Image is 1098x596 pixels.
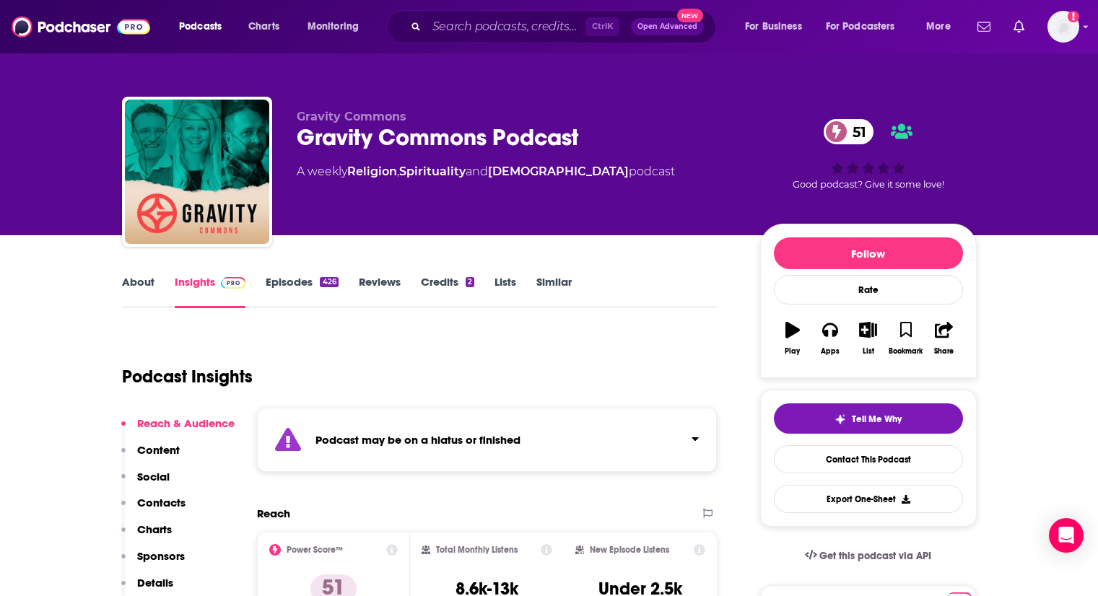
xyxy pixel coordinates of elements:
a: About [122,275,154,308]
button: tell me why sparkleTell Me Why [774,403,963,434]
div: List [863,347,874,356]
div: Open Intercom Messenger [1049,518,1084,553]
span: For Business [745,17,802,37]
p: Content [137,443,180,457]
span: More [926,17,951,37]
a: Get this podcast via API [793,538,944,574]
h2: Reach [257,507,290,520]
div: 51Good podcast? Give it some love! [760,110,977,199]
button: open menu [816,15,916,38]
button: open menu [169,15,240,38]
div: Apps [821,347,840,356]
a: [DEMOGRAPHIC_DATA] [488,165,629,178]
img: tell me why sparkle [835,413,846,425]
a: InsightsPodchaser Pro [175,275,246,308]
button: Export One-Sheet [774,485,963,513]
div: Rate [774,275,963,304]
a: Show notifications dropdown [972,14,996,39]
span: For Podcasters [826,17,895,37]
button: Reach & Audience [121,416,235,443]
button: Follow [774,237,963,269]
span: Gravity Commons [297,110,406,123]
h2: New Episode Listens [590,545,669,555]
span: Open Advanced [637,23,697,30]
span: Get this podcast via API [819,550,931,562]
p: Sponsors [137,549,185,563]
button: Sponsors [121,549,185,576]
div: Play [785,347,800,356]
a: Contact This Podcast [774,445,963,473]
p: Social [137,470,170,483]
button: Apps [811,312,849,364]
div: Bookmark [889,347,923,356]
h1: Podcast Insights [122,366,253,387]
a: Reviews [359,275,401,308]
button: Content [121,443,180,470]
button: open menu [916,15,969,38]
p: Charts [137,522,172,536]
button: Share [925,312,962,364]
button: Charts [121,522,172,549]
div: 2 [466,277,474,287]
div: A weekly podcast [297,163,675,180]
span: Tell Me Why [852,413,902,425]
a: 51 [824,119,873,144]
button: open menu [297,15,378,38]
div: Share [934,347,954,356]
img: Podchaser Pro [221,277,246,289]
h2: Total Monthly Listens [436,545,518,555]
div: 426 [320,277,338,287]
a: Episodes426 [266,275,338,308]
div: Search podcasts, credits, & more... [401,10,730,43]
svg: Add a profile image [1068,11,1079,22]
a: Lists [494,275,516,308]
button: Contacts [121,496,186,522]
button: Show profile menu [1047,11,1079,43]
img: Gravity Commons Podcast [125,100,269,244]
p: Contacts [137,496,186,509]
button: open menu [735,15,820,38]
a: Similar [536,275,572,308]
a: Spirituality [399,165,466,178]
strong: Podcast may be on a hiatus or finished [315,433,520,447]
span: Good podcast? Give it some love! [793,179,944,190]
button: Social [121,470,170,496]
a: Religion [347,165,397,178]
input: Search podcasts, credits, & more... [427,15,585,38]
button: Play [774,312,811,364]
a: Credits2 [421,275,474,308]
span: New [677,9,703,22]
a: Charts [239,15,288,38]
span: Ctrl K [585,17,619,36]
p: Reach & Audience [137,416,235,430]
span: Logged in as Lydia_Gustafson [1047,11,1079,43]
button: Bookmark [887,312,925,364]
button: Open AdvancedNew [631,18,704,35]
img: Podchaser - Follow, Share and Rate Podcasts [12,13,150,40]
span: Podcasts [179,17,222,37]
span: and [466,165,488,178]
p: Details [137,576,173,590]
img: User Profile [1047,11,1079,43]
span: , [397,165,399,178]
a: Show notifications dropdown [1008,14,1030,39]
button: List [849,312,886,364]
span: Monitoring [308,17,359,37]
h2: Power Score™ [287,545,343,555]
span: Charts [248,17,279,37]
section: Click to expand status details [257,408,718,472]
span: 51 [838,119,873,144]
